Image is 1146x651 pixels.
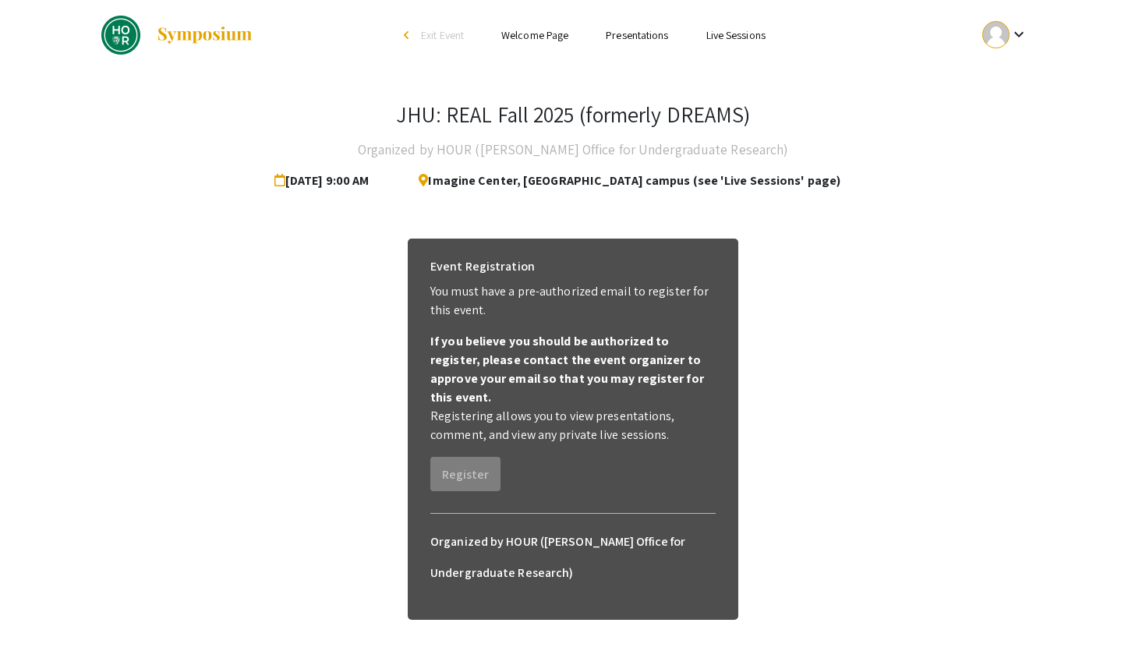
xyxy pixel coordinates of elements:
p: Registering allows you to view presentations, comment, and view any private live sessions. [430,407,716,444]
span: [DATE] 9:00 AM [274,165,376,196]
h6: Organized by HOUR ([PERSON_NAME] Office for Undergraduate Research) [430,526,716,589]
button: Expand account dropdown [966,17,1045,52]
a: Presentations [606,28,668,42]
h6: Event Registration [430,251,535,282]
a: JHU: REAL Fall 2025 (formerly DREAMS) [101,16,253,55]
a: Welcome Page [501,28,568,42]
a: Live Sessions [706,28,766,42]
mat-icon: Expand account dropdown [1010,25,1028,44]
img: JHU: REAL Fall 2025 (formerly DREAMS) [101,16,140,55]
div: arrow_back_ios [404,30,413,40]
b: If you believe you should be authorized to register, please contact the event organizer to approv... [430,333,704,405]
p: You must have a pre-authorized email to register for this event. [430,282,716,320]
button: Register [430,457,500,491]
img: Symposium by ForagerOne [156,26,253,44]
span: Exit Event [421,28,464,42]
span: Imagine Center, [GEOGRAPHIC_DATA] campus (see 'Live Sessions' page) [406,165,840,196]
h4: Organized by HOUR ([PERSON_NAME] Office for Undergraduate Research) [358,134,789,165]
h3: JHU: REAL Fall 2025 (formerly DREAMS) [396,101,751,128]
iframe: Chat [12,581,66,639]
